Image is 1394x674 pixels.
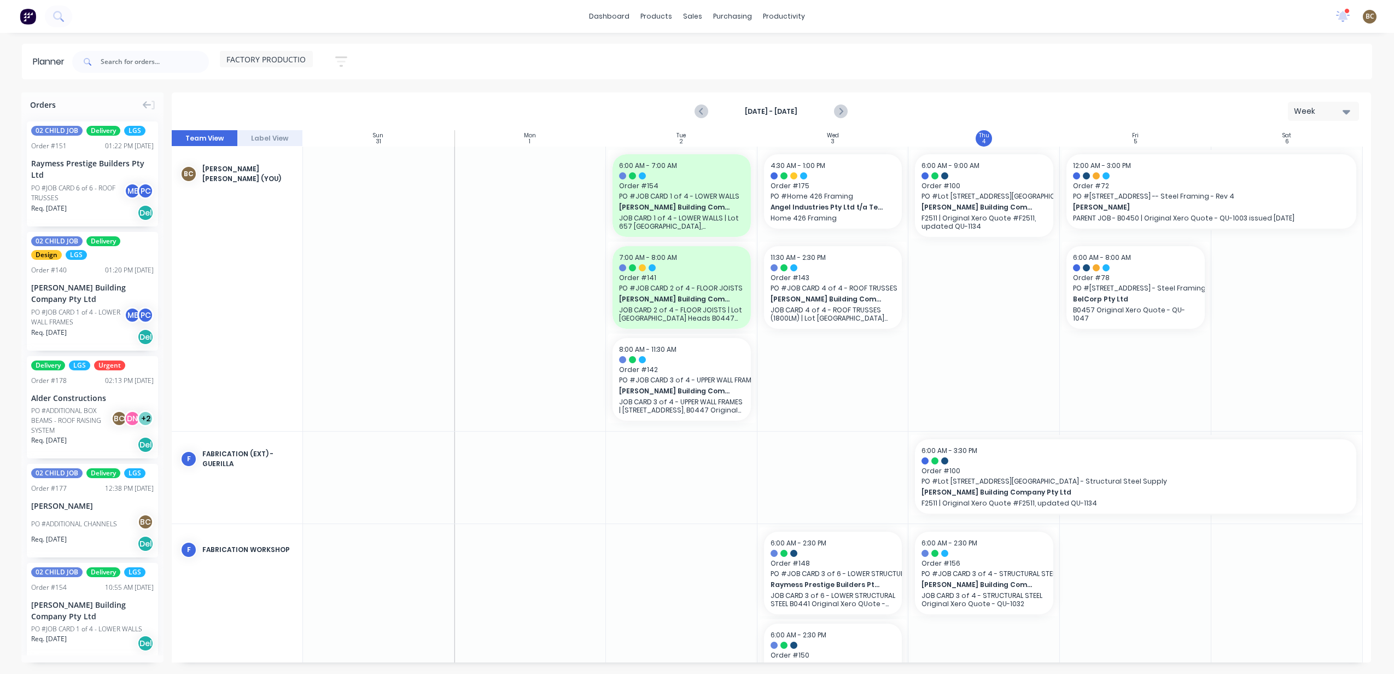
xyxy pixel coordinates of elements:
div: PC [137,183,154,199]
div: Del [137,329,154,345]
span: Delivery [86,126,120,136]
div: Mon [524,132,536,139]
div: Order # 178 [31,376,67,386]
div: sales [678,8,708,25]
div: Thu [979,132,989,139]
div: 2 [680,139,683,144]
div: Week [1294,106,1344,117]
img: Factory [20,8,36,25]
div: 01:22 PM [DATE] [105,141,154,151]
div: PO #JOB CARD 6 of 6 - ROOF TRUSSES [31,183,127,203]
span: Orders [30,99,56,111]
span: 02 CHILD JOB [31,236,83,246]
div: + 2 [137,410,154,427]
div: [PERSON_NAME] Building Company Pty Ltd [31,599,154,622]
div: Del [137,635,154,652]
div: PO #ADDITIONAL CHANNELS [31,519,117,529]
span: Urgent [94,361,125,370]
span: LGS [66,250,87,260]
span: LGS [124,468,145,478]
div: Del [137,205,154,221]
div: FABRICATION (EXT) - GUERILLA [202,449,294,469]
div: PC [137,307,154,323]
div: 10:55 AM [DATE] [105,583,154,592]
div: Order # 140 [31,265,67,275]
span: LGS [124,567,145,577]
span: Delivery [86,236,120,246]
input: Search for orders... [101,51,209,73]
div: Del [137,536,154,552]
span: 02 CHILD JOB [31,567,83,577]
div: F [180,451,197,467]
span: Req. [DATE] [31,328,67,338]
span: BC [1366,11,1374,21]
div: 12:38 PM [DATE] [105,484,154,493]
div: BC [111,410,127,427]
div: FABRICATION WORKSHOP [202,545,294,555]
span: LGS [69,361,90,370]
span: FACTORY PRODUCTION [226,54,312,65]
div: 31 [376,139,381,144]
button: Team View [172,130,237,147]
div: 01:20 PM [DATE] [105,265,154,275]
div: Raymess Prestige Builders Pty Ltd [31,158,154,181]
span: Req. [DATE] [31,634,67,644]
div: Tue [676,132,686,139]
span: 02 CHILD JOB [31,126,83,136]
div: 02:13 PM [DATE] [105,376,154,386]
span: Delivery [86,468,120,478]
div: [PERSON_NAME] [PERSON_NAME] (You) [202,164,294,184]
div: Del [137,437,154,453]
div: Alder Constructions [31,392,154,404]
span: Req. [DATE] [31,435,67,445]
div: [PERSON_NAME] [31,500,154,512]
div: 3 [831,139,835,144]
div: PO #ADDITIONAL BOX BEAMS - ROOF RAISING SYSTEM [31,406,114,435]
button: Week [1288,102,1359,121]
div: Planner [33,55,70,68]
div: Order # 177 [31,484,67,493]
div: Order # 154 [31,583,67,592]
div: products [635,8,678,25]
div: 5 [1134,139,1137,144]
div: ME [124,307,141,323]
span: LGS [124,126,145,136]
div: [PERSON_NAME] Building Company Pty Ltd [31,282,154,305]
div: 4 [982,139,985,144]
span: Req. [DATE] [31,534,67,544]
strong: [DATE] - [DATE] [716,107,826,117]
div: BC [137,514,154,530]
div: 6 [1285,139,1289,144]
div: Sat [1282,132,1291,139]
div: 1 [529,139,530,144]
div: purchasing [708,8,757,25]
span: Req. [DATE] [31,204,67,213]
div: Sun [373,132,383,139]
div: BC [180,166,197,182]
div: F [180,542,197,558]
button: Label View [237,130,303,147]
span: Delivery [31,361,65,370]
a: dashboard [584,8,635,25]
span: 02 CHILD JOB [31,468,83,478]
span: Design [31,250,62,260]
span: Delivery [86,567,120,577]
div: productivity [757,8,810,25]
div: DN [124,410,141,427]
div: Fri [1132,132,1139,139]
div: PO #JOB CARD 1 of 4 - LOWER WALLS [31,624,142,634]
div: ME [124,183,141,199]
div: Wed [827,132,839,139]
div: Order # 151 [31,141,67,151]
div: PO #JOB CARD 1 of 4 - LOWER WALL FRAMES [31,307,127,327]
